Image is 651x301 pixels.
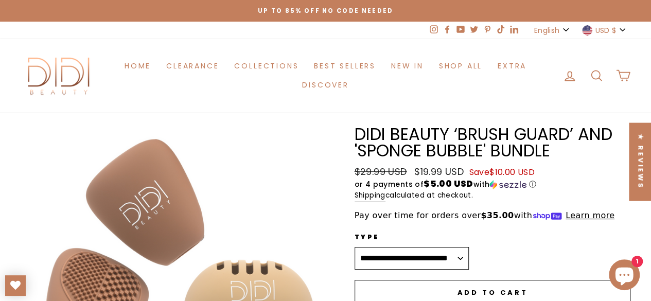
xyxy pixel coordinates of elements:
a: Extra [490,56,534,75]
img: Didi Beauty Co. [21,54,98,97]
button: USD $ [579,22,630,39]
span: Up to 85% off NO CODE NEEDED [258,7,394,15]
div: or 4 payments of$5.00 USDwithSezzle Click to learn more about Sezzle [355,179,631,190]
img: shoppay_color.svg [163,12,181,30]
div: or 4 payments of with [355,179,631,190]
a: Clearance [159,56,226,75]
span: Save [469,166,535,178]
button: English [531,22,574,39]
span: $5.00 USD [424,178,473,190]
inbox-online-store-chat: Shopify online store chat [606,259,643,293]
span: $19.99 USD [414,165,464,178]
span: English [534,25,559,36]
ul: Primary [98,56,553,95]
img: paypal_2_color.svg [186,12,204,30]
a: New in [383,56,431,75]
label: Type [355,232,469,242]
small: calculated at checkout. [355,190,631,202]
a: Discover [294,76,356,95]
a: Shop All [431,56,490,75]
a: My Wishlist [5,275,26,296]
img: Sezzle [489,180,526,189]
img: mastercard_color.svg [73,12,91,30]
img: applepay_color.svg [140,12,159,30]
a: Shipping [355,190,385,202]
img: americanexpress_1_color.svg [118,12,136,30]
div: Click to open Judge.me floating reviews tab [629,122,651,200]
a: Collections [226,56,306,75]
span: USD $ [595,25,616,36]
img: visa_1_color.svg [95,12,113,30]
h1: Didi Beauty ‘Brush Guard’ and 'Sponge Bubble' Bundle [355,126,631,160]
a: Best Sellers [306,56,383,75]
span: Add to cart [457,288,527,297]
span: $29.99 USD [355,165,407,178]
a: Home [117,56,159,75]
span: $10.00 USD [489,166,535,178]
